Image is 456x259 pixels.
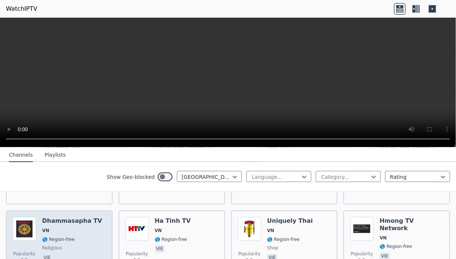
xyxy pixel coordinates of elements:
span: 🌎 Region-free [380,244,412,250]
h6: Ha Tinh TV [155,217,191,225]
h6: Uniquely Thai [267,217,313,225]
img: Hmong TV Network [350,217,374,241]
button: Channels [9,148,33,162]
h6: Hmong TV Network [380,217,443,232]
a: WatchIPTV [6,4,37,13]
img: Ha Tinh TV [125,217,149,241]
span: 🌎 Region-free [155,236,187,242]
span: religious [42,245,62,251]
span: shop [267,245,278,251]
span: VN [380,235,387,241]
button: Playlists [45,148,66,162]
span: 🌎 Region-free [42,236,75,242]
span: VN [155,228,162,234]
span: Popularity [238,251,260,257]
label: Show Geo-blocked [107,173,155,181]
img: Dhammasapha TV [13,217,36,241]
span: Popularity [126,251,148,257]
span: 🌎 Region-free [267,236,300,242]
span: VN [42,228,49,234]
span: VN [267,228,274,234]
img: Uniquely Thai [238,217,261,241]
span: Popularity [351,251,373,257]
h6: Dhammasapha TV [42,217,102,225]
span: Popularity [13,251,35,257]
p: vie [155,245,165,253]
